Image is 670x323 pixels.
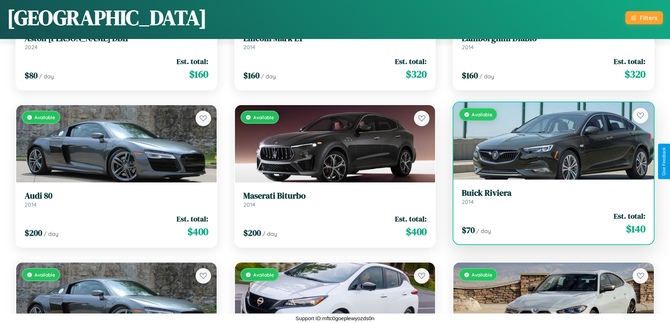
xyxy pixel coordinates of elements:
span: 2014 [462,44,474,51]
span: $ 200 [25,227,42,239]
div: Filters [640,14,657,21]
span: 2014 [243,44,255,51]
span: Available [472,111,492,117]
span: 2014 [25,201,37,208]
button: Filters [625,11,663,24]
span: Available [253,272,274,278]
span: Est. total: [177,214,208,224]
h3: Buick Riviera [462,188,645,198]
a: Maserati Biturbo2014 [243,191,427,208]
div: Give Feedback [662,147,666,176]
span: Available [34,272,55,278]
span: $ 160 [462,70,478,81]
span: $ 160 [243,70,260,81]
span: Est. total: [614,56,645,66]
span: 2014 [462,198,474,205]
span: $ 70 [462,224,475,236]
h3: Aston [PERSON_NAME] DB11 [25,33,208,44]
span: $ 80 [25,70,38,81]
span: $ 320 [406,67,427,81]
span: Est. total: [614,211,645,221]
span: 2024 [25,44,38,51]
span: $ 160 [189,67,208,81]
span: / day [261,73,276,80]
span: / day [44,230,58,237]
span: $ 320 [625,67,645,81]
span: / day [39,73,54,80]
span: Est. total: [177,56,208,66]
p: Support ID: mftc0goeplewyozds0n [295,314,374,323]
a: Lamborghini Diablo2014 [462,33,645,51]
span: Available [34,114,55,120]
span: $ 400 [187,225,208,239]
span: / day [476,227,491,234]
a: Buick Riviera2014 [462,188,645,205]
h1: [GEOGRAPHIC_DATA] [7,3,207,32]
span: / day [479,73,494,80]
a: Lincoln Mark LT2014 [243,33,427,51]
h3: Audi 80 [25,191,208,201]
span: $ 200 [243,227,261,239]
a: Audi 802014 [25,191,208,208]
span: Est. total: [395,214,427,224]
span: 2014 [243,201,255,208]
span: Est. total: [395,56,427,66]
span: Available [472,272,492,278]
span: Available [253,114,274,120]
span: $ 400 [406,225,427,239]
h3: Maserati Biturbo [243,191,427,201]
a: Aston [PERSON_NAME] DB112024 [25,33,208,51]
span: $ 140 [626,222,645,236]
span: / day [262,230,277,237]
